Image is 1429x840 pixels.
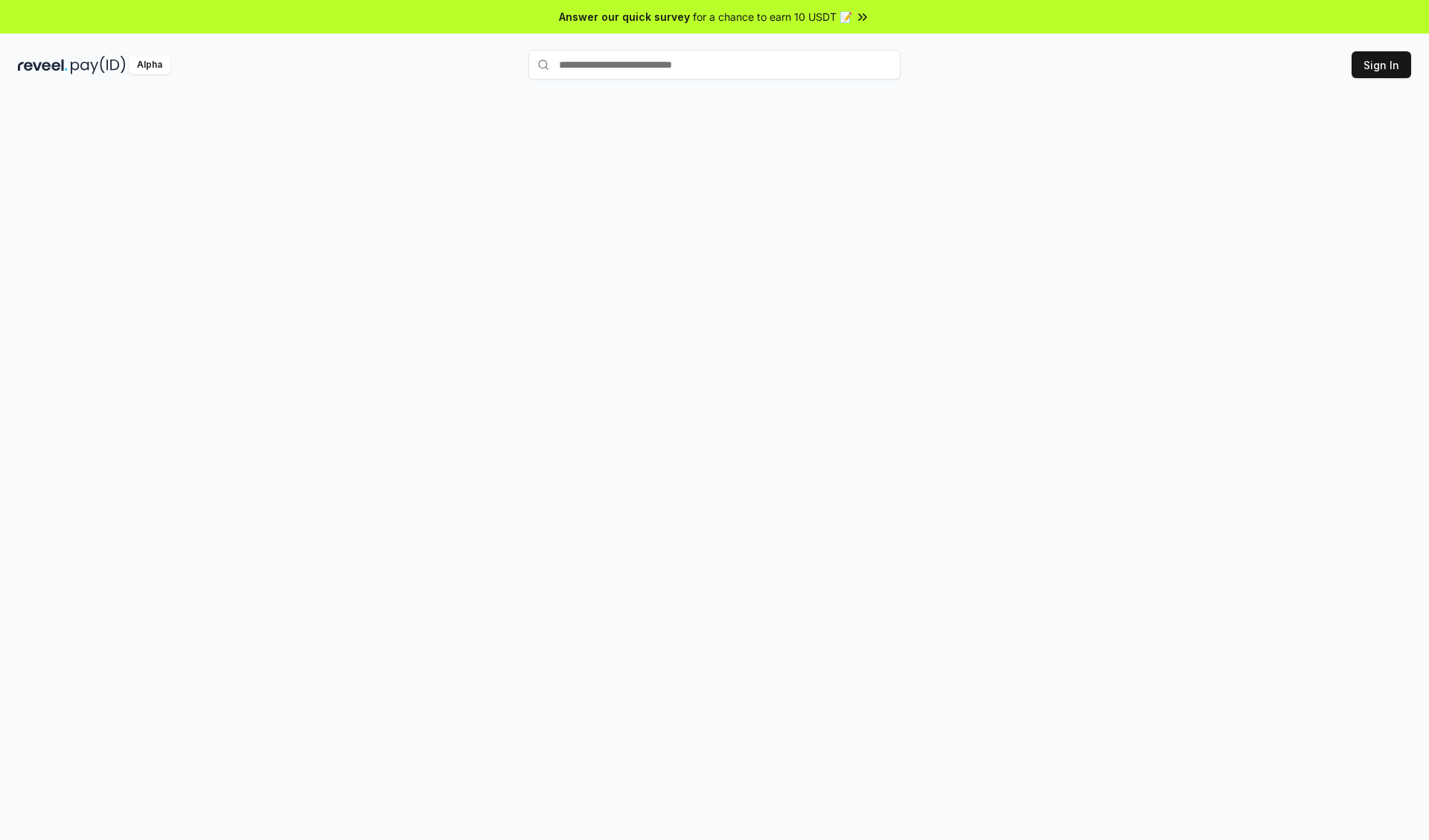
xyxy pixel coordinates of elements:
img: pay_id [71,56,126,74]
span: Answer our quick survey [559,9,690,25]
img: reveel_dark [18,56,68,74]
span: for a chance to earn 10 USDT 📝 [693,9,852,25]
div: Alpha [129,56,170,74]
button: Sign In [1352,51,1411,78]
